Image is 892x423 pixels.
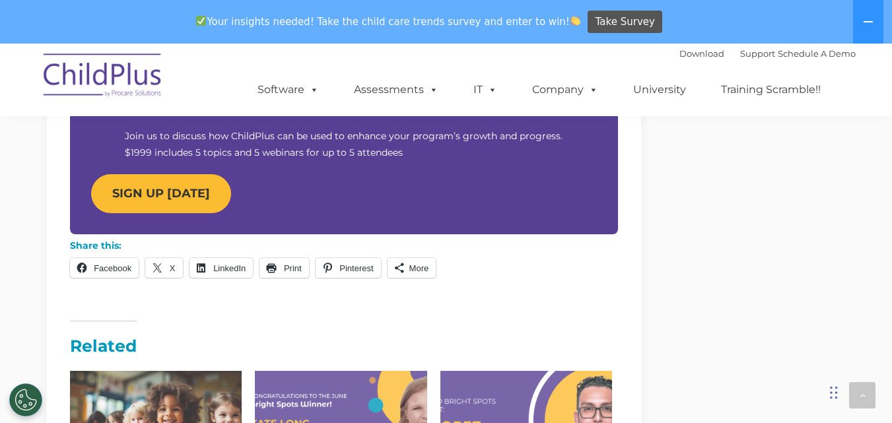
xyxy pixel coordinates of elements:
[37,44,169,110] img: ChildPlus by Procare Solutions
[9,383,42,416] button: Cookies Settings
[213,263,246,273] span: LinkedIn
[519,77,611,103] a: Company
[191,9,586,34] span: Your insights needed! Take the child care trends survey and enter to win!
[596,11,655,34] span: Take Survey
[316,258,381,278] a: Pinterest
[189,258,254,278] a: LinkedIn
[460,77,510,103] a: IT
[588,11,662,34] a: Take Survey
[91,174,231,213] a: SIGN UP [DATE]
[620,77,699,103] a: University
[284,263,302,273] span: Print
[388,258,436,278] a: More
[830,373,838,412] div: Drag
[244,77,332,103] a: Software
[70,241,121,250] h3: Share this:
[740,48,775,59] a: Support
[145,258,182,278] a: X
[778,48,856,59] a: Schedule A Demo
[676,280,892,423] iframe: Chat Widget
[679,48,856,59] font: |
[341,77,452,103] a: Assessments
[112,186,210,201] strong: SIGN UP [DATE]
[679,48,724,59] a: Download
[339,263,373,273] span: Pinterest
[94,263,131,273] span: Facebook
[708,77,834,103] a: Training Scramble!!
[70,258,139,278] a: Facebook
[570,16,580,26] img: 👏
[409,263,429,273] span: More
[125,128,563,161] p: Join us to discuss how ChildPlus can be used to enhance your program’s growth and progress. $1999...
[259,258,308,278] a: Print
[70,321,137,356] em: Related
[170,263,176,273] span: X
[196,16,206,26] img: ✅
